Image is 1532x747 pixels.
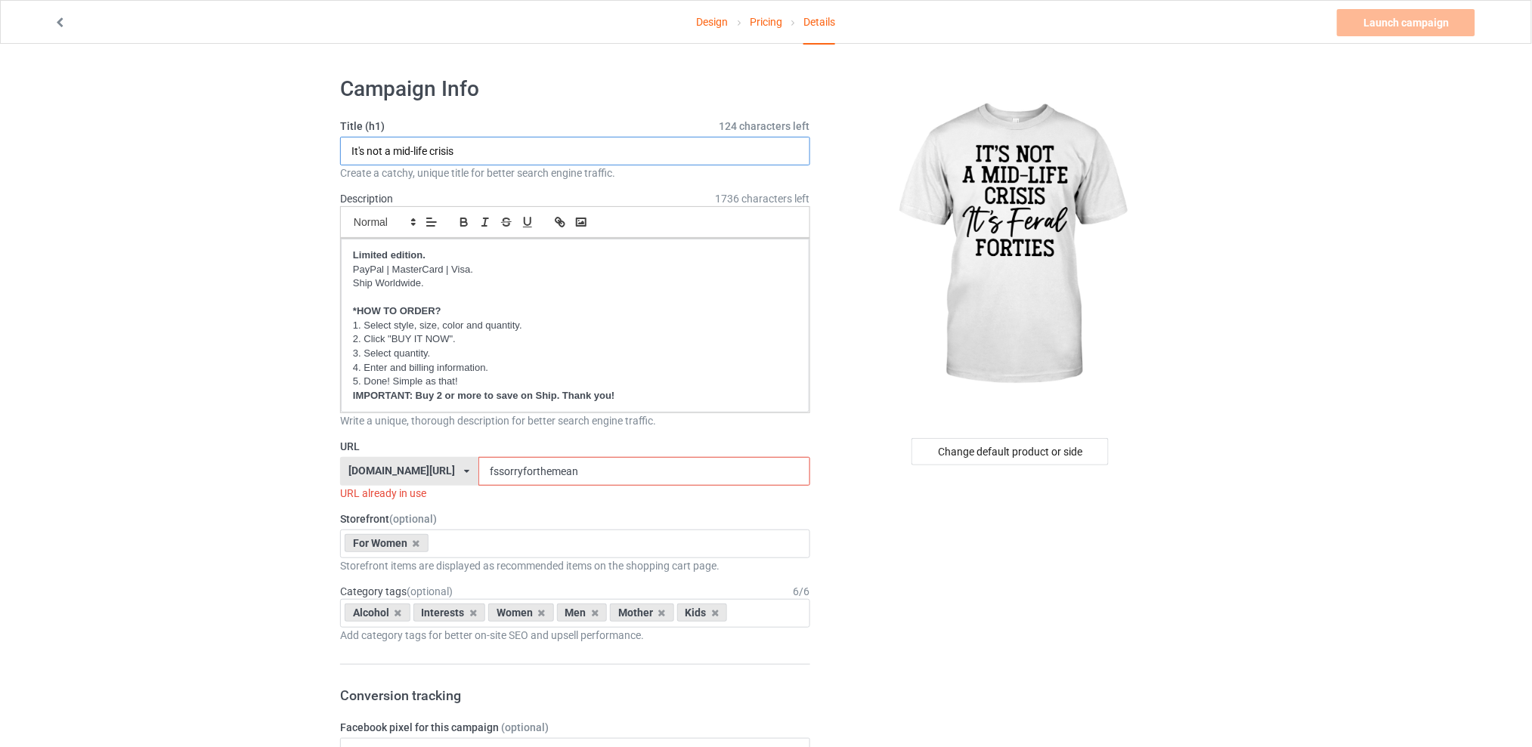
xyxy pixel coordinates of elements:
div: For Women [345,534,429,552]
div: Details [803,1,835,45]
span: (optional) [501,721,549,733]
label: Description [340,193,393,205]
div: Alcohol [345,603,410,622]
div: 6 / 6 [794,584,810,599]
span: (optional) [407,585,453,597]
p: 1. Select style, size, color and quantity. [353,319,797,333]
label: Category tags [340,584,453,599]
div: Add category tags for better on-site SEO and upsell performance. [340,628,810,643]
div: URL already in use [340,486,810,501]
span: (optional) [389,513,437,525]
div: Change default product or side [911,438,1109,465]
div: Write a unique, thorough description for better search engine traffic. [340,413,810,428]
p: Ship Worldwide. [353,276,797,291]
p: 3. Select quantity. [353,347,797,361]
span: 124 characters left [720,119,810,134]
a: Design [697,1,729,43]
h3: Conversion tracking [340,687,810,704]
div: Mother [610,603,674,622]
strong: IMPORTANT: Buy 2 or more to save on Ship. Thank you! [353,390,614,401]
p: 4. Enter and billing information. [353,361,797,375]
p: 5. Done! Simple as that! [353,375,797,389]
div: Create a catchy, unique title for better search engine traffic. [340,165,810,181]
div: Women [488,603,554,622]
label: URL [340,439,810,454]
div: Storefront items are displayed as recommended items on the shopping cart page. [340,558,810,573]
a: Pricing [750,1,782,43]
p: PayPal | MasterCard | Visa. [353,263,797,277]
div: [DOMAIN_NAME][URL] [349,465,456,476]
p: 2. Click "BUY IT NOW". [353,332,797,347]
div: Kids [677,603,728,622]
label: Facebook pixel for this campaign [340,720,810,735]
h1: Campaign Info [340,76,810,103]
strong: *HOW TO ORDER? [353,305,441,316]
label: Storefront [340,511,810,526]
div: Interests [413,603,486,622]
span: 1736 characters left [716,191,810,206]
div: Men [557,603,608,622]
strong: Limited edition. [353,249,426,261]
label: Title (h1) [340,119,810,134]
